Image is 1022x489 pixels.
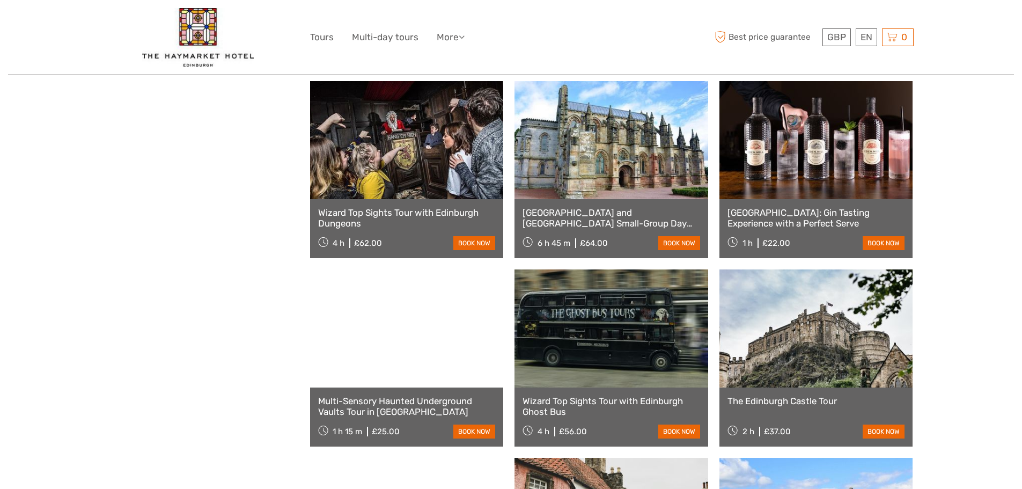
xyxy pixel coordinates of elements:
a: book now [658,236,700,250]
a: [GEOGRAPHIC_DATA]: Gin Tasting Experience with a Perfect Serve [727,207,905,229]
a: book now [453,236,495,250]
div: £64.00 [580,238,608,248]
div: EN [856,28,877,46]
a: Multi-Sensory Haunted Underground Vaults Tour in [GEOGRAPHIC_DATA] [318,396,496,418]
button: Open LiveChat chat widget [123,17,136,30]
a: book now [863,236,905,250]
div: £25.00 [372,427,400,436]
div: £37.00 [764,427,791,436]
span: 2 h [742,427,754,436]
span: 0 [900,32,909,42]
a: book now [453,425,495,439]
p: We're away right now. Please check back later! [15,19,121,27]
a: The Edinburgh Castle Tour [727,396,905,406]
a: Tours [310,30,334,45]
div: £62.00 [354,238,382,248]
span: 4 h [333,238,344,248]
span: Best price guarantee [712,28,820,46]
a: Wizard Top Sights Tour with Edinburgh Ghost Bus [523,396,700,418]
a: book now [863,425,905,439]
a: [GEOGRAPHIC_DATA] and [GEOGRAPHIC_DATA] Small-Group Day Tour from [GEOGRAPHIC_DATA] [523,207,700,229]
a: book now [658,425,700,439]
span: 1 h [742,238,753,248]
div: £56.00 [559,427,587,436]
span: GBP [827,32,846,42]
span: 6 h 45 m [538,238,570,248]
a: Wizard Top Sights Tour with Edinburgh Dungeons [318,207,496,229]
span: 4 h [538,427,549,436]
div: £22.00 [762,238,790,248]
a: More [437,30,465,45]
img: 2426-e9e67c72-e0e4-4676-a79c-1d31c490165d_logo_big.jpg [142,8,254,67]
a: Multi-day tours [352,30,418,45]
span: 1 h 15 m [333,427,362,436]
